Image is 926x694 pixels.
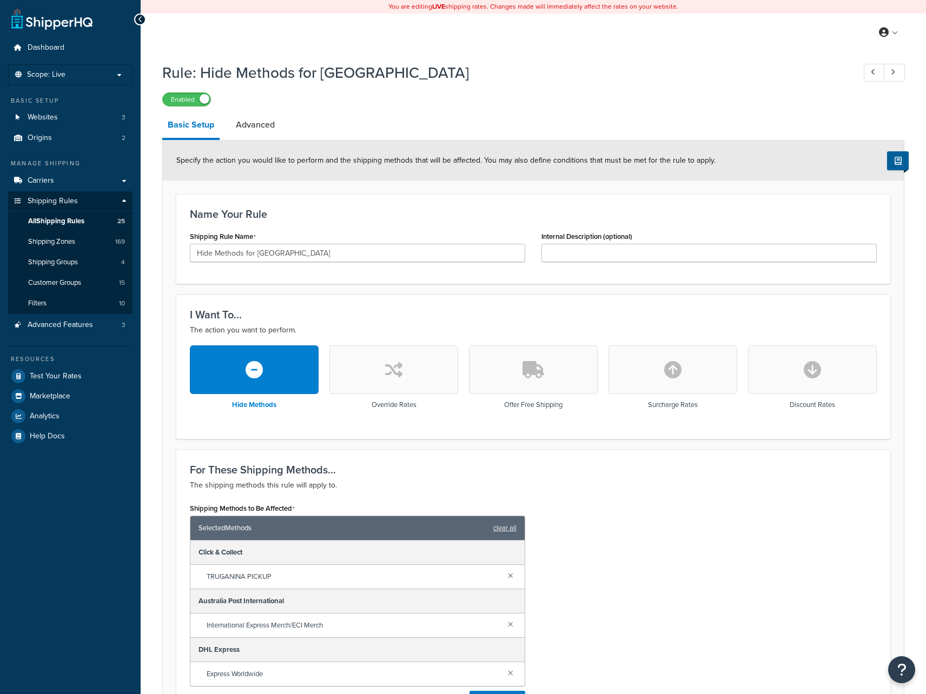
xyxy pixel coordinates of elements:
[28,299,47,308] span: Filters
[30,412,59,421] span: Analytics
[27,70,65,79] span: Scope: Live
[8,426,133,446] a: Help Docs
[162,62,844,83] h1: Rule: Hide Methods for [GEOGRAPHIC_DATA]
[207,618,499,633] span: International Express Merch/ECI Merch
[8,191,133,211] a: Shipping Rules
[122,321,125,330] span: 3
[190,232,256,241] label: Shipping Rule Name
[28,237,75,246] span: Shipping Zones
[30,372,82,381] span: Test Your Rates
[28,43,64,52] span: Dashboard
[28,134,52,143] span: Origins
[8,406,133,426] a: Analytics
[8,252,133,272] li: Shipping Groups
[122,113,125,122] span: 3
[28,176,54,185] span: Carriers
[207,666,499,682] span: Express Worldwide
[176,155,716,166] span: Specify the action you would like to perform and the shipping methods that will be affected. You ...
[504,401,563,409] h3: Offer Free Shipping
[122,134,125,143] span: 2
[8,366,133,386] a: Test Your Rates
[30,432,65,441] span: Help Docs
[190,208,877,220] h3: Name Your Rule
[190,589,525,613] div: Australia Post International
[8,315,133,335] li: Advanced Features
[8,171,133,191] a: Carriers
[190,638,525,662] div: DHL Express
[117,217,125,226] span: 25
[648,401,698,409] h3: Surcharge Rates
[190,464,877,476] h3: For These Shipping Methods...
[8,128,133,148] a: Origins2
[28,278,81,288] span: Customer Groups
[190,309,877,321] h3: I Want To...
[199,520,488,536] span: Selected Methods
[230,112,280,138] a: Advanced
[163,93,210,106] label: Enabled
[121,258,125,267] span: 4
[8,96,133,105] div: Basic Setup
[8,191,133,315] li: Shipping Rules
[8,232,133,252] li: Shipping Zones
[28,321,93,330] span: Advanced Features
[162,112,220,140] a: Basic Setup
[864,64,885,82] a: Previous Record
[8,293,133,313] a: Filters10
[190,540,525,565] div: Click & Collect
[8,273,133,293] a: Customer Groups15
[8,386,133,406] a: Marketplace
[28,113,58,122] span: Websites
[115,237,125,246] span: 169
[190,324,877,337] p: The action you want to perform.
[207,569,499,584] span: TRUGANINA PICKUP
[493,520,517,536] a: clear all
[8,38,133,58] a: Dashboard
[8,273,133,293] li: Customer Groups
[8,232,133,252] a: Shipping Zones169
[541,232,632,241] label: Internal Description (optional)
[232,401,276,409] h3: Hide Methods
[190,504,295,513] label: Shipping Methods to Be Affected
[372,401,416,409] h3: Override Rates
[888,656,915,683] button: Open Resource Center
[8,128,133,148] li: Origins
[8,108,133,128] li: Websites
[8,108,133,128] a: Websites3
[30,392,70,401] span: Marketplace
[790,401,835,409] h3: Discount Rates
[8,315,133,335] a: Advanced Features3
[884,64,905,82] a: Next Record
[28,197,78,206] span: Shipping Rules
[432,2,445,11] b: LIVE
[8,293,133,313] li: Filters
[28,258,78,267] span: Shipping Groups
[8,159,133,168] div: Manage Shipping
[8,252,133,272] a: Shipping Groups4
[8,355,133,364] div: Resources
[190,479,877,492] p: The shipping methods this rule will apply to.
[119,278,125,288] span: 15
[28,217,84,226] span: All Shipping Rules
[887,151,909,170] button: Show Help Docs
[119,299,125,308] span: 10
[8,211,133,231] a: AllShipping Rules25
